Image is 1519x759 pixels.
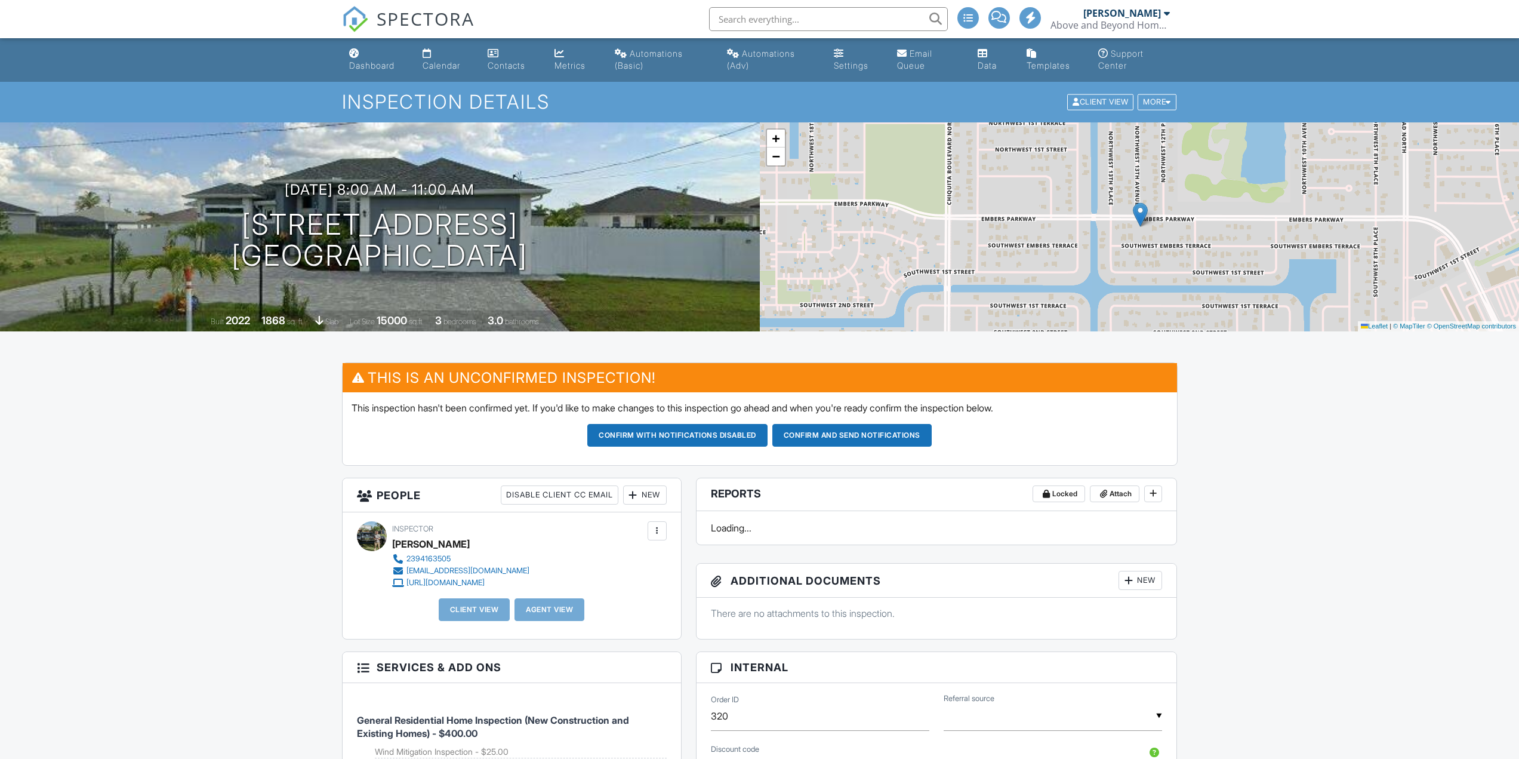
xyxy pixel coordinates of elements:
[261,314,285,327] div: 1868
[392,577,529,589] a: [URL][DOMAIN_NAME]
[483,43,541,77] a: Contacts
[350,317,375,326] span: Lot Size
[727,48,795,70] div: Automations (Adv)
[435,314,442,327] div: 3
[505,317,539,326] span: bathrooms
[1138,94,1176,110] div: More
[1067,94,1133,110] div: Client View
[1050,19,1170,31] div: Above and Beyond Home Solutions, LLC
[772,149,779,164] span: −
[343,363,1177,392] h3: This is an Unconfirmed Inspection!
[697,652,1177,683] h3: Internal
[610,43,713,77] a: Automations (Basic)
[587,424,768,447] button: Confirm with notifications disabled
[892,43,964,77] a: Email Queue
[409,317,424,326] span: sq.ft.
[711,694,739,705] label: Order ID
[342,91,1178,112] h1: Inspection Details
[1361,322,1388,330] a: Leaflet
[392,535,470,553] div: [PERSON_NAME]
[325,317,338,326] span: slab
[342,6,368,32] img: The Best Home Inspection Software - Spectora
[834,60,868,70] div: Settings
[343,478,681,512] h3: People
[357,714,629,739] span: General Residential Home Inspection (New Construction and Existing Homes) - $400.00
[1098,48,1144,70] div: Support Center
[1022,43,1084,77] a: Templates
[418,43,473,77] a: Calendar
[1427,322,1516,330] a: © OpenStreetMap contributors
[423,60,460,70] div: Calendar
[406,578,485,588] div: [URL][DOMAIN_NAME]
[488,314,503,327] div: 3.0
[1119,571,1162,590] div: New
[488,60,525,70] div: Contacts
[211,317,224,326] span: Built
[1083,7,1161,19] div: [PERSON_NAME]
[709,7,948,31] input: Search everything...
[226,314,250,327] div: 2022
[973,43,1012,77] a: Data
[978,60,997,70] div: Data
[287,317,304,326] span: sq. ft.
[767,148,785,165] a: Zoom out
[767,130,785,148] a: Zoom in
[829,43,883,77] a: Settings
[377,6,475,31] span: SPECTORA
[897,48,932,70] div: Email Queue
[342,16,475,41] a: SPECTORA
[501,485,618,505] div: Disable Client CC Email
[772,131,779,146] span: +
[722,43,819,77] a: Automations (Advanced)
[443,317,476,326] span: bedrooms
[1393,322,1425,330] a: © MapTiler
[392,553,529,565] a: 2394163505
[375,746,667,758] li: Add on: Wind Mitigation Inspection
[772,424,932,447] button: Confirm and send notifications
[615,48,683,70] div: Automations (Basic)
[392,565,529,577] a: [EMAIL_ADDRESS][DOMAIN_NAME]
[377,314,407,327] div: 15000
[711,744,759,755] label: Discount code
[285,182,475,198] h3: [DATE] 8:00 am - 11:00 am
[343,652,681,683] h3: Services & Add ons
[392,524,433,533] span: Inspector
[944,693,994,704] label: Referral source
[1133,202,1148,227] img: Marker
[344,43,408,77] a: Dashboard
[1093,43,1175,77] a: Support Center
[697,564,1177,598] h3: Additional Documents
[1027,60,1070,70] div: Templates
[550,43,600,77] a: Metrics
[352,401,1168,414] p: This inspection hasn't been confirmed yet. If you'd like to make changes to this inspection go ah...
[349,60,395,70] div: Dashboard
[406,554,451,564] div: 2394163505
[554,60,586,70] div: Metrics
[1389,322,1391,330] span: |
[623,485,667,505] div: New
[232,209,528,272] h1: [STREET_ADDRESS] [GEOGRAPHIC_DATA]
[406,566,529,576] div: [EMAIL_ADDRESS][DOMAIN_NAME]
[711,607,1163,620] p: There are no attachments to this inspection.
[1066,97,1136,106] a: Client View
